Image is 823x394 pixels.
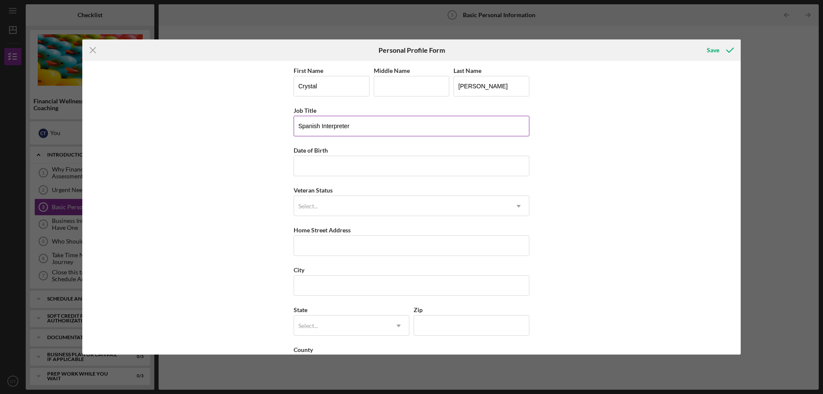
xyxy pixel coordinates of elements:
[294,67,323,74] label: First Name
[698,42,741,59] button: Save
[294,266,304,274] label: City
[294,346,313,353] label: County
[298,322,318,329] div: Select...
[298,203,318,210] div: Select...
[707,42,719,59] div: Save
[414,306,423,313] label: Zip
[374,67,410,74] label: Middle Name
[378,46,445,54] h6: Personal Profile Form
[294,226,351,234] label: Home Street Address
[294,147,328,154] label: Date of Birth
[454,67,481,74] label: Last Name
[294,107,316,114] label: Job Title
